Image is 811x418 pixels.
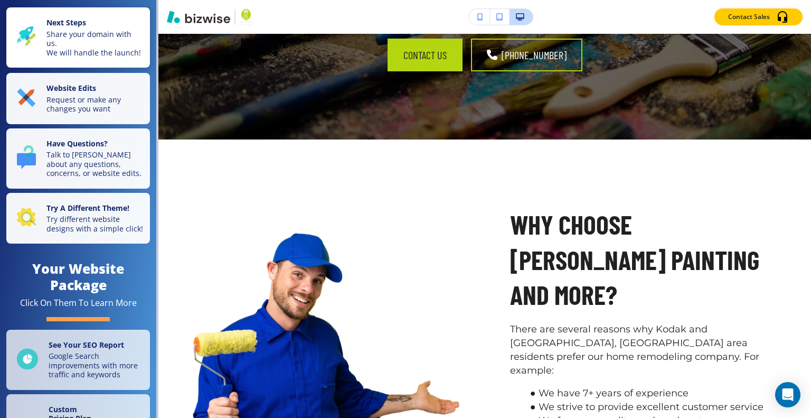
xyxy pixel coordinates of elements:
strong: Website Edits [46,83,96,93]
div: Click On Them To Learn More [20,298,137,309]
strong: Next Steps [46,17,86,27]
button: Contact Sales [714,8,803,25]
p: WHY CHOOSE [PERSON_NAME] PAINTING AND MORE? [510,207,781,312]
p: Share your domain with us. We will handle the launch! [46,30,144,58]
img: Bizwise Logo [167,11,230,23]
li: We strive to provide excellent customer service [524,401,781,414]
p: Request or make any changes you want [46,95,144,114]
button: Website EditsRequest or make any changes you want [6,73,150,124]
strong: See Your SEO Report [49,340,124,350]
button: Try A Different Theme!Try different website designs with a simple click! [6,193,150,244]
a: [PHONE_NUMBER] [471,39,582,71]
button: Have Questions?Talk to [PERSON_NAME] about any questions, concerns, or website edits. [6,128,150,189]
p: Google Search improvements with more traffic and keywords [49,351,144,379]
p: Talk to [PERSON_NAME] about any questions, concerns, or website edits. [46,150,144,178]
button: Next StepsShare your domain with us.We will handle the launch! [6,7,150,68]
h4: Your Website Package [6,261,150,293]
strong: Have Questions? [46,138,108,148]
strong: Try A Different Theme! [46,203,129,213]
a: See Your SEO ReportGoogle Search improvements with more traffic and keywords [6,330,150,390]
p: There are several reasons why Kodak and [GEOGRAPHIC_DATA], [GEOGRAPHIC_DATA] area residents prefe... [510,323,781,378]
li: We have 7+ years of experience [524,387,781,401]
p: Try different website designs with a simple click! [46,215,144,233]
img: Your Logo [240,8,253,25]
div: Open Intercom Messenger [775,382,800,407]
p: Contact Sales [728,12,770,22]
button: Contact Us [388,39,463,71]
